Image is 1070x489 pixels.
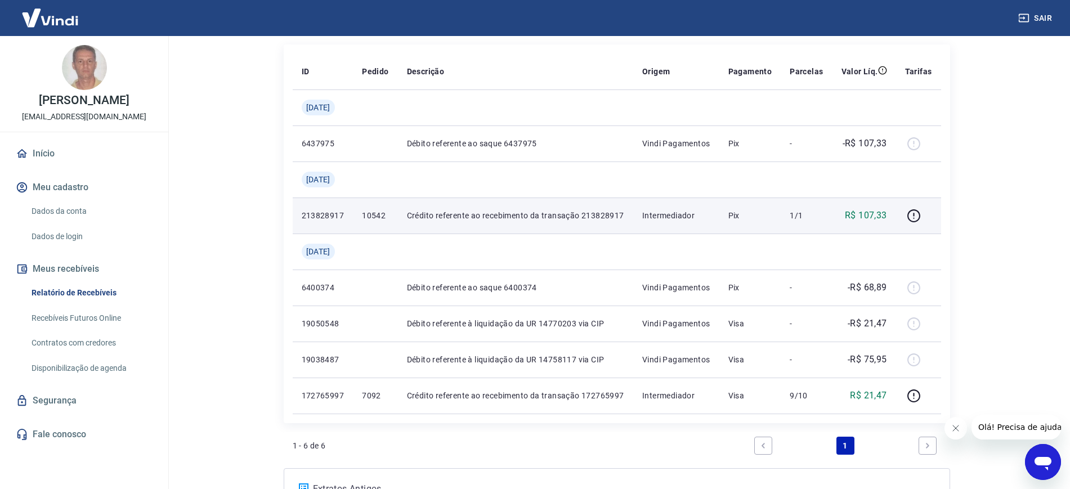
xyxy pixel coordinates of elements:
p: 213828917 [302,210,344,221]
a: Dados de login [27,225,155,248]
a: Next page [919,437,937,455]
span: Olá! Precisa de ajuda? [7,8,95,17]
p: 172765997 [302,390,344,401]
p: R$ 107,33 [845,209,887,222]
p: Vindi Pagamentos [642,282,710,293]
p: Intermediador [642,390,710,401]
p: Vindi Pagamentos [642,318,710,329]
span: [DATE] [306,246,330,257]
p: Origem [642,66,670,77]
span: [DATE] [306,102,330,113]
p: 10542 [362,210,388,221]
p: [EMAIL_ADDRESS][DOMAIN_NAME] [22,111,146,123]
p: Pedido [362,66,388,77]
p: R$ 21,47 [850,389,887,402]
iframe: Botão para abrir a janela de mensagens [1025,444,1061,480]
p: Pagamento [728,66,772,77]
p: Débito referente à liquidação da UR 14758117 via CIP [407,354,624,365]
p: -R$ 107,33 [843,137,887,150]
p: Pix [728,210,772,221]
p: Visa [728,390,772,401]
p: 7092 [362,390,388,401]
p: [PERSON_NAME] [39,95,129,106]
a: Contratos com credores [27,331,155,355]
p: 9/10 [790,390,823,401]
button: Meus recebíveis [14,257,155,281]
p: Parcelas [790,66,823,77]
p: Pix [728,282,772,293]
button: Sair [1016,8,1056,29]
p: Tarifas [905,66,932,77]
ul: Pagination [750,432,941,459]
p: Vindi Pagamentos [642,354,710,365]
p: - [790,138,823,149]
iframe: Mensagem da empresa [971,415,1061,439]
p: -R$ 75,95 [848,353,887,366]
a: Page 1 is your current page [836,437,854,455]
p: Descrição [407,66,445,77]
a: Dados da conta [27,200,155,223]
img: ace7878d-ab73-4507-b469-bd8e06f0bafb.jpeg [62,45,107,90]
p: Débito referente ao saque 6437975 [407,138,624,149]
p: 1/1 [790,210,823,221]
p: 19038487 [302,354,344,365]
p: Visa [728,318,772,329]
a: Previous page [754,437,772,455]
p: - [790,282,823,293]
p: Visa [728,354,772,365]
a: Disponibilização de agenda [27,357,155,380]
p: -R$ 68,89 [848,281,887,294]
p: Débito referente à liquidação da UR 14770203 via CIP [407,318,624,329]
p: Valor Líq. [841,66,878,77]
p: ID [302,66,310,77]
a: Fale conosco [14,422,155,447]
p: -R$ 21,47 [848,317,887,330]
p: - [790,354,823,365]
p: Crédito referente ao recebimento da transação 213828917 [407,210,624,221]
a: Segurança [14,388,155,413]
a: Relatório de Recebíveis [27,281,155,304]
p: Pix [728,138,772,149]
img: Vindi [14,1,87,35]
a: Recebíveis Futuros Online [27,307,155,330]
p: 6437975 [302,138,344,149]
p: 19050548 [302,318,344,329]
a: Início [14,141,155,166]
p: 1 - 6 de 6 [293,440,326,451]
p: Débito referente ao saque 6400374 [407,282,624,293]
p: Crédito referente ao recebimento da transação 172765997 [407,390,624,401]
span: [DATE] [306,174,330,185]
button: Meu cadastro [14,175,155,200]
iframe: Fechar mensagem [944,417,967,439]
p: 6400374 [302,282,344,293]
p: Intermediador [642,210,710,221]
p: - [790,318,823,329]
p: Vindi Pagamentos [642,138,710,149]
